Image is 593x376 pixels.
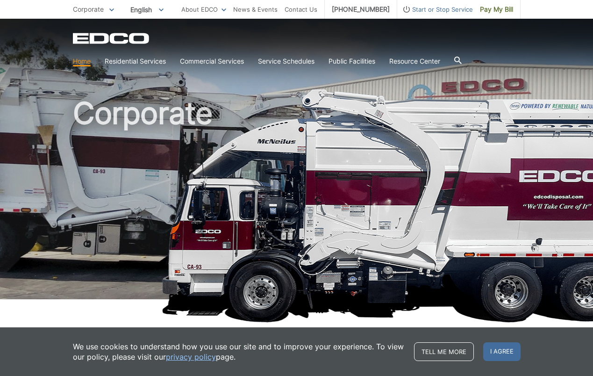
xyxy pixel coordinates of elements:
[73,33,150,44] a: EDCD logo. Return to the homepage.
[73,56,91,66] a: Home
[389,56,440,66] a: Resource Center
[73,98,521,304] h1: Corporate
[105,56,166,66] a: Residential Services
[480,4,513,14] span: Pay My Bill
[329,56,375,66] a: Public Facilities
[180,56,244,66] a: Commercial Services
[166,352,216,362] a: privacy policy
[181,4,226,14] a: About EDCO
[123,2,171,17] span: English
[414,342,474,361] a: Tell me more
[73,5,104,13] span: Corporate
[285,4,317,14] a: Contact Us
[73,341,405,362] p: We use cookies to understand how you use our site and to improve your experience. To view our pol...
[233,4,278,14] a: News & Events
[483,342,521,361] span: I agree
[258,56,314,66] a: Service Schedules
